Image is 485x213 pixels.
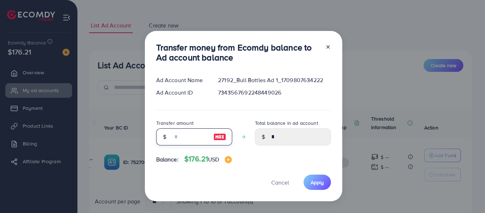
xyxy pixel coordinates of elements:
div: 7343567692248449026 [212,89,336,97]
h4: $176.21 [184,155,232,164]
button: Apply [304,175,331,190]
span: Cancel [271,179,289,186]
img: image [213,133,226,141]
h3: Transfer money from Ecomdy balance to Ad account balance [156,42,320,63]
iframe: Chat [455,181,480,208]
div: 27192_Bull Bottles Ad 1_1709807634222 [212,76,336,84]
span: Apply [311,179,324,186]
button: Cancel [262,175,298,190]
img: image [225,156,232,163]
div: Ad Account Name [151,76,213,84]
span: Balance: [156,155,179,164]
label: Total balance in ad account [255,119,318,127]
label: Transfer amount [156,119,194,127]
span: USD [208,155,219,163]
div: Ad Account ID [151,89,213,97]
